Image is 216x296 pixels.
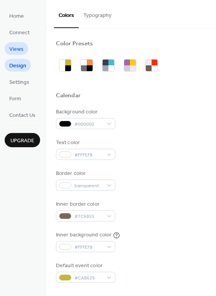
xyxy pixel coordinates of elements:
div: Background color [56,108,114,116]
span: #FFFEF8 [74,243,103,251]
span: #7C6855 [74,213,103,221]
span: Home [9,12,24,20]
span: #000000 [74,120,103,128]
a: Contact Us [5,108,40,121]
span: Form [9,95,21,103]
div: Color Presets [56,40,93,48]
button: Upgrade [5,133,40,147]
div: Inner border color [56,200,114,208]
span: #FFFEF8 [74,151,103,159]
div: Text color [56,139,114,147]
span: Views [9,45,24,53]
a: Home [5,9,29,22]
span: Connect [9,29,30,37]
span: Settings [9,78,29,86]
span: Contact Us [9,111,35,120]
a: Design [5,59,31,72]
div: Border color [56,170,114,178]
span: transparent [74,182,103,190]
span: Upgrade [10,137,34,145]
div: Calendar [56,92,81,100]
a: Connect [5,26,34,38]
a: Settings [5,75,34,88]
div: Inner background color [56,231,111,239]
span: Design [9,62,26,70]
a: Form [5,92,26,105]
a: Views [5,42,28,55]
span: #CAB629 [74,274,103,282]
div: Default event color [56,262,114,270]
